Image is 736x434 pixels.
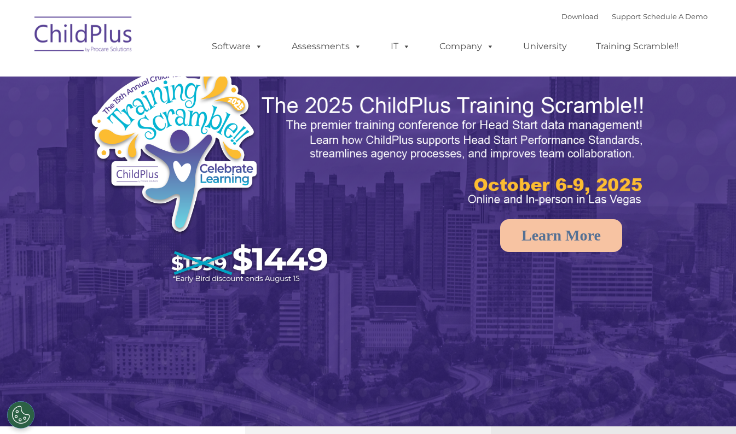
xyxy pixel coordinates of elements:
[380,36,421,57] a: IT
[643,12,708,21] a: Schedule A Demo
[29,9,138,63] img: ChildPlus by Procare Solutions
[500,219,622,252] a: Learn More
[201,36,274,57] a: Software
[612,12,641,21] a: Support
[428,36,505,57] a: Company
[7,401,34,429] button: Cookies Settings
[585,36,689,57] a: Training Scramble!!
[561,12,708,21] font: |
[281,36,373,57] a: Assessments
[561,12,599,21] a: Download
[512,36,578,57] a: University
